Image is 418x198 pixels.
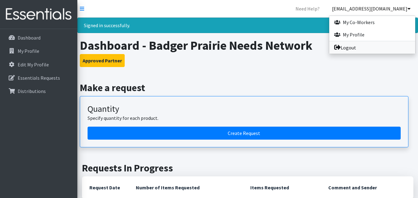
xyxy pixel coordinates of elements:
[88,127,401,140] a: Create a request by quantity
[18,75,60,81] p: Essentials Requests
[329,16,415,28] a: My Co-Workers
[18,88,46,94] p: Distributions
[18,61,49,68] p: Edit My Profile
[18,48,39,54] p: My Profile
[2,32,75,44] a: Dashboard
[88,114,401,122] p: Specify quantity for each product.
[80,38,416,53] h1: Dashboard - Badger Prairie Needs Network
[327,2,416,15] a: [EMAIL_ADDRESS][DOMAIN_NAME]
[88,104,401,114] h3: Quantity
[82,162,413,174] h2: Requests In Progress
[2,72,75,84] a: Essentials Requests
[329,41,415,54] a: Logout
[2,58,75,71] a: Edit My Profile
[80,54,125,67] button: Approved Partner
[329,28,415,41] a: My Profile
[291,2,325,15] a: Need Help?
[2,85,75,97] a: Distributions
[18,35,41,41] p: Dashboard
[77,18,418,33] div: Signed in successfully.
[2,4,75,25] img: HumanEssentials
[2,45,75,57] a: My Profile
[80,82,416,94] h2: Make a request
